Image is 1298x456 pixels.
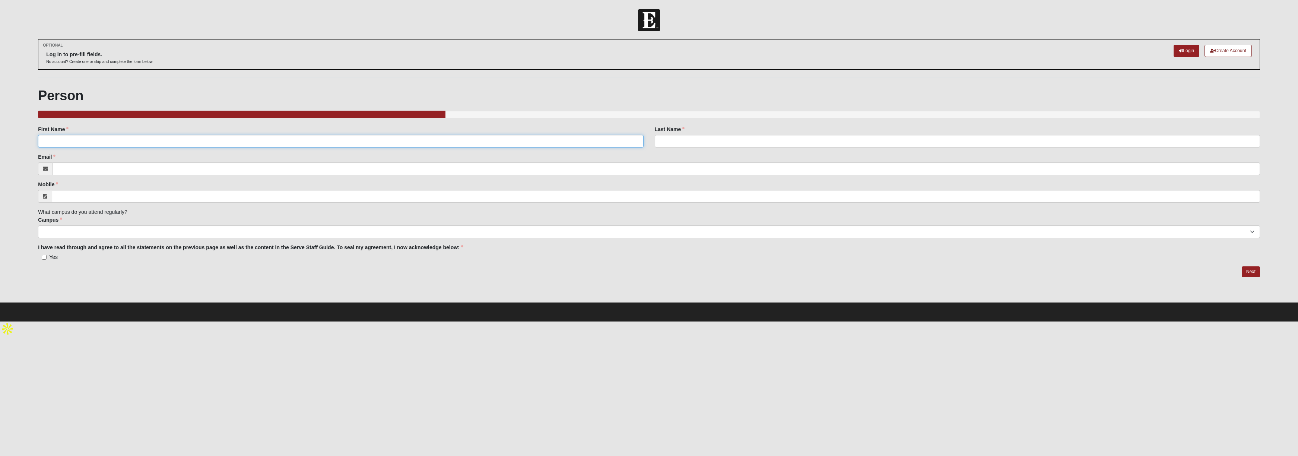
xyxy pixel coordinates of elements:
[1242,266,1260,277] a: Next
[38,126,69,133] label: First Name
[38,244,463,251] label: I have read through and agree to all the statements on the previous page as well as the content i...
[43,42,63,48] small: OPTIONAL
[1205,45,1252,57] a: Create Account
[42,255,47,260] input: Yes
[46,51,153,58] h6: Log in to pre-fill fields.
[38,126,1260,261] div: What campus do you attend regularly?
[46,59,153,64] p: No account? Create one or skip and complete the form below.
[1174,45,1199,57] a: Login
[38,88,1260,104] h1: Person
[638,9,660,31] img: Church of Eleven22 Logo
[38,216,62,224] label: Campus
[655,126,685,133] label: Last Name
[38,153,55,161] label: Email
[49,254,58,260] span: Yes
[38,181,58,188] label: Mobile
